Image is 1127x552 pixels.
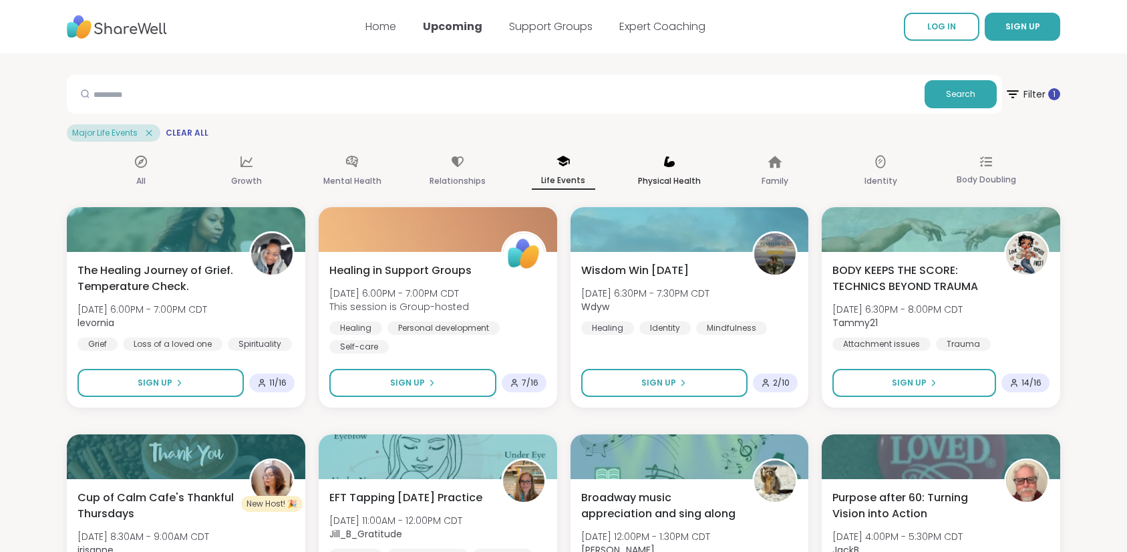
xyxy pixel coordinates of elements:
span: 2 / 10 [773,378,790,388]
span: Sign Up [138,377,172,389]
span: [DATE] 6:00PM - 7:00PM CDT [77,303,207,316]
p: Growth [231,173,262,189]
span: [DATE] 4:00PM - 5:30PM CDT [832,530,963,543]
a: Home [365,19,396,34]
p: Body Doubling [957,172,1016,188]
p: Family [762,173,788,189]
div: Loss of a loved one [123,337,222,351]
img: JackB [1006,460,1048,502]
div: Healing [581,321,634,335]
button: Sign Up [77,369,244,397]
span: Cup of Calm Cafe's Thankful Thursdays [77,490,234,522]
p: All [136,173,146,189]
span: [DATE] 8:30AM - 9:00AM CDT [77,530,209,543]
span: Sign Up [390,377,425,389]
span: Filter [1005,78,1060,110]
a: LOG IN [904,13,979,41]
button: Filter 1 [1005,75,1060,114]
b: Tammy21 [832,316,878,329]
img: Tammy21 [1006,233,1048,275]
span: 11 / 16 [269,378,287,388]
a: Expert Coaching [619,19,705,34]
span: Sign Up [892,377,927,389]
p: Relationships [430,173,486,189]
div: Mindfulness [696,321,767,335]
div: Identity [639,321,691,335]
p: Physical Health [638,173,701,189]
button: SIGN UP [985,13,1060,41]
span: Purpose after 60: Turning Vision into Action [832,490,989,522]
div: Grief [77,337,118,351]
a: Support Groups [509,19,593,34]
span: Clear All [166,128,208,138]
span: SIGN UP [1005,21,1040,32]
img: Wdyw [754,233,796,275]
span: BODY KEEPS THE SCORE: TECHNICS BEYOND TRAUMA [832,263,989,295]
span: Major Life Events [72,128,138,138]
img: spencer [754,460,796,502]
b: levornia [77,316,114,329]
button: Sign Up [832,369,996,397]
span: Search [946,88,975,100]
span: 7 / 16 [522,378,538,388]
img: ShareWell Nav Logo [67,9,167,45]
div: Personal development [387,321,500,335]
button: Sign Up [329,369,496,397]
span: [DATE] 6:00PM - 7:00PM CDT [329,287,469,300]
span: This session is Group-hosted [329,300,469,313]
span: LOG IN [927,21,956,32]
span: 14 / 16 [1021,378,1041,388]
img: Jill_B_Gratitude [503,460,544,502]
span: Healing in Support Groups [329,263,472,279]
b: Wdyw [581,300,609,313]
div: Healing [329,321,382,335]
button: Sign Up [581,369,748,397]
div: Self-care [329,340,389,354]
img: levornia [251,233,293,275]
div: New Host! 🎉 [241,496,303,512]
p: Mental Health [323,173,381,189]
p: Identity [864,173,897,189]
span: 1 [1053,89,1056,100]
span: Broadway music appreciation and sing along [581,490,738,522]
div: Attachment issues [832,337,931,351]
span: [DATE] 6:30PM - 7:30PM CDT [581,287,709,300]
a: Upcoming [423,19,482,34]
img: ShareWell [503,233,544,275]
div: Trauma [936,337,991,351]
img: irisanne [251,460,293,502]
span: [DATE] 6:30PM - 8:00PM CDT [832,303,963,316]
span: The Healing Journey of Grief. Temperature Check. [77,263,234,295]
div: Spirituality [228,337,292,351]
span: Sign Up [641,377,676,389]
span: EFT Tapping [DATE] Practice [329,490,482,506]
span: Wisdom Win [DATE] [581,263,689,279]
span: [DATE] 11:00AM - 12:00PM CDT [329,514,462,527]
b: Jill_B_Gratitude [329,527,402,541]
button: Search [925,80,997,108]
span: [DATE] 12:00PM - 1:30PM CDT [581,530,710,543]
p: Life Events [532,172,595,190]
